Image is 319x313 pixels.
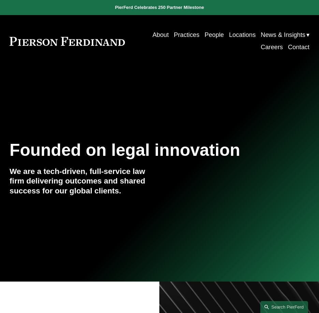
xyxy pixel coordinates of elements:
span: News & Insights [261,29,305,41]
h1: Founded on legal innovation [10,140,259,160]
a: Careers [261,41,283,54]
a: People [204,29,224,41]
a: Search this site [260,301,308,313]
a: Practices [174,29,200,41]
a: Contact [288,41,309,54]
a: About [153,29,169,41]
a: Locations [229,29,256,41]
a: folder dropdown [261,29,309,41]
h4: We are a tech-driven, full-service law firm delivering outcomes and shared success for our global... [10,166,159,196]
